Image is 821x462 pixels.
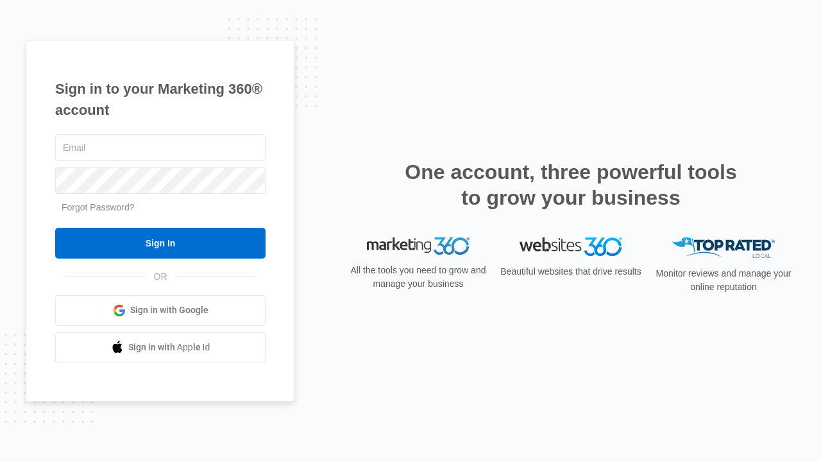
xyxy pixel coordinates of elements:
[346,264,490,291] p: All the tools you need to grow and manage your business
[401,159,741,210] h2: One account, three powerful tools to grow your business
[55,332,266,363] a: Sign in with Apple Id
[652,267,795,294] p: Monitor reviews and manage your online reputation
[145,270,176,284] span: OR
[55,295,266,326] a: Sign in with Google
[367,237,470,255] img: Marketing 360
[55,78,266,121] h1: Sign in to your Marketing 360® account
[55,134,266,161] input: Email
[520,237,622,256] img: Websites 360
[672,237,775,259] img: Top Rated Local
[55,228,266,259] input: Sign In
[128,341,210,354] span: Sign in with Apple Id
[62,202,135,212] a: Forgot Password?
[130,304,208,317] span: Sign in with Google
[499,265,643,278] p: Beautiful websites that drive results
